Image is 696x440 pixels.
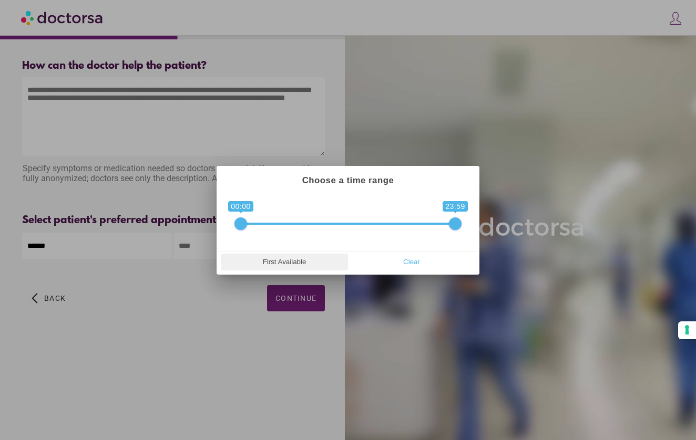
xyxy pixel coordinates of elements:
span: Clear [351,254,472,270]
span: 00:00 [228,201,253,212]
span: First Available [224,254,345,270]
span: 23:59 [443,201,468,212]
strong: Choose a time range [302,175,394,185]
button: Your consent preferences for tracking technologies [678,321,696,339]
button: First Available [221,254,348,270]
button: Clear [348,254,475,270]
